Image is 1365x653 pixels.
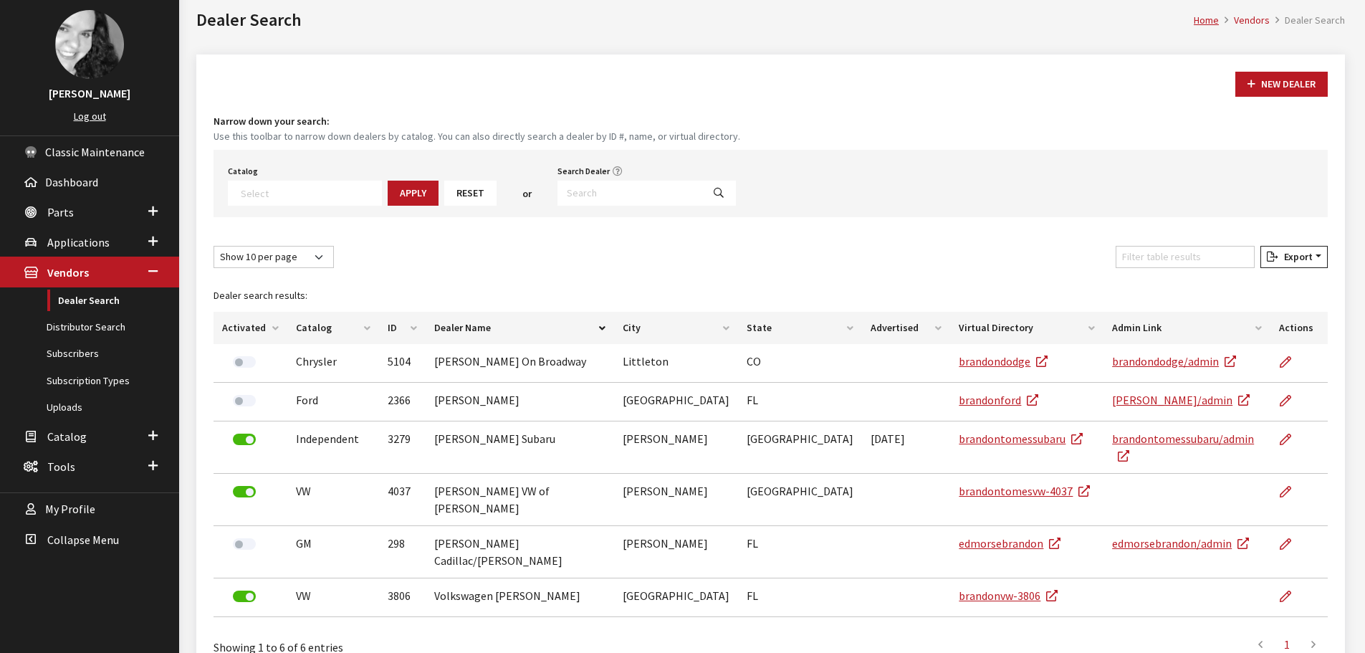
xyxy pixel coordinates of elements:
[379,344,426,383] td: 5104
[388,181,439,206] button: Apply
[379,421,426,474] td: 3279
[444,181,497,206] button: Reset
[1116,246,1255,268] input: Filter table results
[228,181,382,206] span: Select
[1112,354,1236,368] a: brandondodge/admin
[959,393,1038,407] a: brandonford
[738,474,862,526] td: [GEOGRAPHIC_DATA]
[287,421,379,474] td: Independent
[233,538,256,550] label: Activate Dealer
[557,165,610,178] label: Search Dealer
[1112,432,1254,463] a: brandontomessubaru/admin
[1235,72,1328,97] button: New Dealer
[1278,250,1313,263] span: Export
[379,474,426,526] td: 4037
[1279,421,1303,457] a: Edit Dealer
[45,502,95,517] span: My Profile
[214,312,287,344] th: Activated: activate to sort column ascending
[614,526,738,578] td: [PERSON_NAME]
[862,312,951,344] th: Advertised: activate to sort column ascending
[233,591,256,602] label: Deactivate Dealer
[701,181,736,206] button: Search
[614,312,738,344] th: City: activate to sort column ascending
[614,344,738,383] td: Littleton
[233,356,256,368] label: Activate Dealer
[287,578,379,617] td: VW
[47,459,75,474] span: Tools
[214,129,1328,144] small: Use this toolbar to narrow down dealers by catalog. You can also directly search a dealer by ID #...
[557,181,702,206] input: Search
[1112,393,1250,407] a: [PERSON_NAME]/admin
[614,474,738,526] td: [PERSON_NAME]
[379,312,426,344] th: ID: activate to sort column ascending
[287,526,379,578] td: GM
[426,383,613,421] td: [PERSON_NAME]
[74,110,106,123] a: Log out
[379,383,426,421] td: 2366
[1194,14,1219,27] a: Home
[862,421,951,474] td: [DATE]
[1279,526,1303,562] a: Edit Dealer
[738,578,862,617] td: FL
[426,578,613,617] td: Volkswagen [PERSON_NAME]
[959,432,1083,446] a: brandontomessubaru
[738,526,862,578] td: FL
[959,588,1058,603] a: brandonvw-3806
[614,421,738,474] td: [PERSON_NAME]
[1112,536,1249,550] a: edmorsebrandon/admin
[1103,312,1270,344] th: Admin Link: activate to sort column ascending
[45,145,145,159] span: Classic Maintenance
[14,85,165,102] h3: [PERSON_NAME]
[379,578,426,617] td: 3806
[228,165,258,178] label: Catalog
[214,280,1328,312] caption: Dealer search results:
[1219,13,1270,28] li: Vendors
[738,421,862,474] td: [GEOGRAPHIC_DATA]
[959,354,1048,368] a: brandondodge
[287,344,379,383] td: Chrysler
[55,10,124,79] img: Khrystal Dorton
[426,526,613,578] td: [PERSON_NAME] Cadillac/[PERSON_NAME]
[614,578,738,617] td: [GEOGRAPHIC_DATA]
[241,186,381,199] textarea: Search
[426,474,613,526] td: [PERSON_NAME] VW of [PERSON_NAME]
[47,429,87,444] span: Catalog
[426,344,613,383] td: [PERSON_NAME] On Broadway
[47,533,119,547] span: Collapse Menu
[1279,383,1303,419] a: Edit Dealer
[614,383,738,421] td: [GEOGRAPHIC_DATA]
[287,474,379,526] td: VW
[287,312,379,344] th: Catalog: activate to sort column ascending
[233,395,256,406] label: Activate Dealer
[1279,578,1303,614] a: Edit Dealer
[233,486,256,497] label: Deactivate Dealer
[738,383,862,421] td: FL
[379,526,426,578] td: 298
[950,312,1103,344] th: Virtual Directory: activate to sort column ascending
[959,536,1060,550] a: edmorsebrandon
[47,266,89,280] span: Vendors
[1270,312,1328,344] th: Actions
[1260,246,1328,268] button: Export
[738,344,862,383] td: CO
[214,114,1328,129] h4: Narrow down your search:
[1279,344,1303,380] a: Edit Dealer
[426,421,613,474] td: [PERSON_NAME] Subaru
[196,7,1194,33] h1: Dealer Search
[1270,13,1345,28] li: Dealer Search
[45,175,98,189] span: Dashboard
[426,312,613,344] th: Dealer Name: activate to sort column descending
[47,205,74,219] span: Parts
[522,186,532,201] span: or
[233,434,256,445] label: Deactivate Dealer
[738,312,862,344] th: State: activate to sort column ascending
[1279,474,1303,510] a: Edit Dealer
[959,484,1090,498] a: brandontomesvw-4037
[287,383,379,421] td: Ford
[47,235,110,249] span: Applications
